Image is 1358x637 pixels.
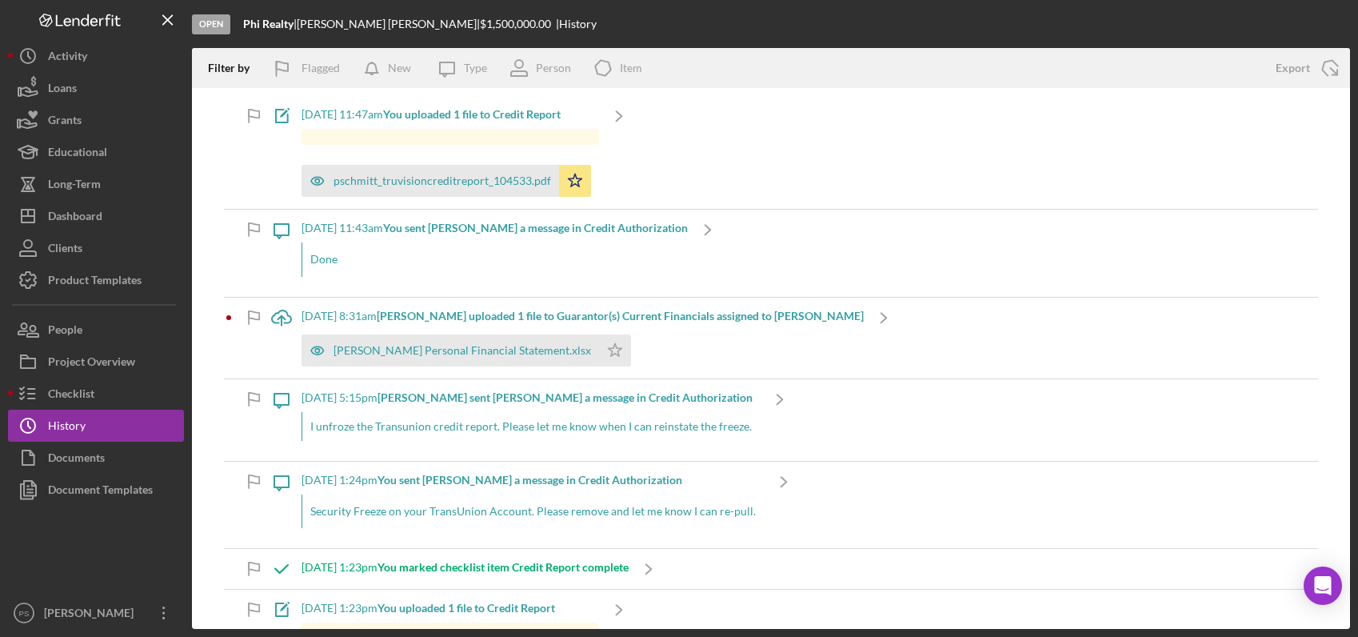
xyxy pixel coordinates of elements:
[302,335,631,367] button: [PERSON_NAME] Personal Financial Statement.xlsx
[8,200,184,232] button: Dashboard
[1260,52,1350,84] button: Export
[310,503,756,520] p: Security Freeze on your TransUnion Account. Please remove and let me know I can re-pull.
[556,18,597,30] div: | History
[192,14,230,34] div: Open
[48,136,107,172] div: Educational
[48,410,86,446] div: History
[262,96,639,209] a: [DATE] 11:47amYou uploaded 1 file to Credit Reportpschmitt_truvisioncreditreport_104533.pdf
[48,104,82,140] div: Grants
[48,72,77,108] div: Loans
[48,232,82,268] div: Clients
[302,222,688,234] div: [DATE] 11:43am
[48,200,102,236] div: Dashboard
[377,473,682,487] b: You sent [PERSON_NAME] a message in Credit Authorization
[8,104,184,136] button: Grants
[377,560,629,574] b: You marked checklist item Credit Report complete
[383,107,561,121] b: You uploaded 1 file to Credit Report
[302,602,599,615] div: [DATE] 1:23pm
[262,549,669,589] a: [DATE] 1:23pmYou marked checklist item Credit Report complete
[19,609,30,618] text: PS
[262,462,804,548] a: [DATE] 1:24pmYou sent [PERSON_NAME] a message in Credit AuthorizationSecurity Freeze on your Tran...
[302,474,764,487] div: [DATE] 1:24pm
[8,346,184,378] button: Project Overview
[262,379,800,461] a: [DATE] 5:15pm[PERSON_NAME] sent [PERSON_NAME] a message in Credit AuthorizationI unfroze the Tran...
[48,264,142,300] div: Product Templates
[302,391,760,404] div: [DATE] 5:15pm
[8,597,184,629] button: PS[PERSON_NAME]
[302,52,340,84] div: Flagged
[310,250,680,268] p: Done
[40,597,144,633] div: [PERSON_NAME]
[334,344,591,357] div: [PERSON_NAME] Personal Financial Statement.xlsx
[8,410,184,442] button: History
[388,52,411,84] div: New
[48,378,94,414] div: Checklist
[377,391,753,404] b: [PERSON_NAME] sent [PERSON_NAME] a message in Credit Authorization
[356,52,427,84] button: New
[302,165,591,197] button: pschmitt_truvisioncreditreport_104533.pdf
[8,72,184,104] button: Loans
[1276,52,1310,84] div: Export
[480,18,556,30] div: $1,500,000.00
[208,62,262,74] div: Filter by
[377,309,864,323] b: [PERSON_NAME] uploaded 1 file to Guarantor(s) Current Financials assigned to [PERSON_NAME]
[243,17,294,30] b: Phi Realty
[8,232,184,264] button: Clients
[8,474,184,506] button: Document Templates
[8,40,184,72] button: Activity
[536,62,571,74] div: Person
[302,412,760,441] div: I unfroze the Transunion credit report. Please let me know when I can reinstate the freeze.
[8,168,184,200] button: Long-Term
[48,442,105,478] div: Documents
[48,346,135,382] div: Project Overview
[48,40,87,76] div: Activity
[334,174,551,187] div: pschmitt_truvisioncreditreport_104533.pdf
[8,264,184,296] button: Product Templates
[620,62,642,74] div: Item
[302,561,629,574] div: [DATE] 1:23pm
[48,168,101,204] div: Long-Term
[464,62,487,74] div: Type
[297,18,480,30] div: [PERSON_NAME] [PERSON_NAME] |
[8,314,184,346] button: People
[8,136,184,168] button: Educational
[262,210,728,296] a: [DATE] 11:43amYou sent [PERSON_NAME] a message in Credit AuthorizationDone
[377,601,555,615] b: You uploaded 1 file to Credit Report
[243,18,297,30] div: |
[262,52,356,84] button: Flagged
[262,298,904,379] a: [DATE] 8:31am[PERSON_NAME] uploaded 1 file to Guarantor(s) Current Financials assigned to [PERSON...
[1304,567,1342,605] div: Open Intercom Messenger
[302,108,599,121] div: [DATE] 11:47am
[383,221,688,234] b: You sent [PERSON_NAME] a message in Credit Authorization
[48,314,82,350] div: People
[48,474,153,510] div: Document Templates
[8,378,184,410] button: Checklist
[8,442,184,474] button: Documents
[302,310,864,323] div: [DATE] 8:31am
